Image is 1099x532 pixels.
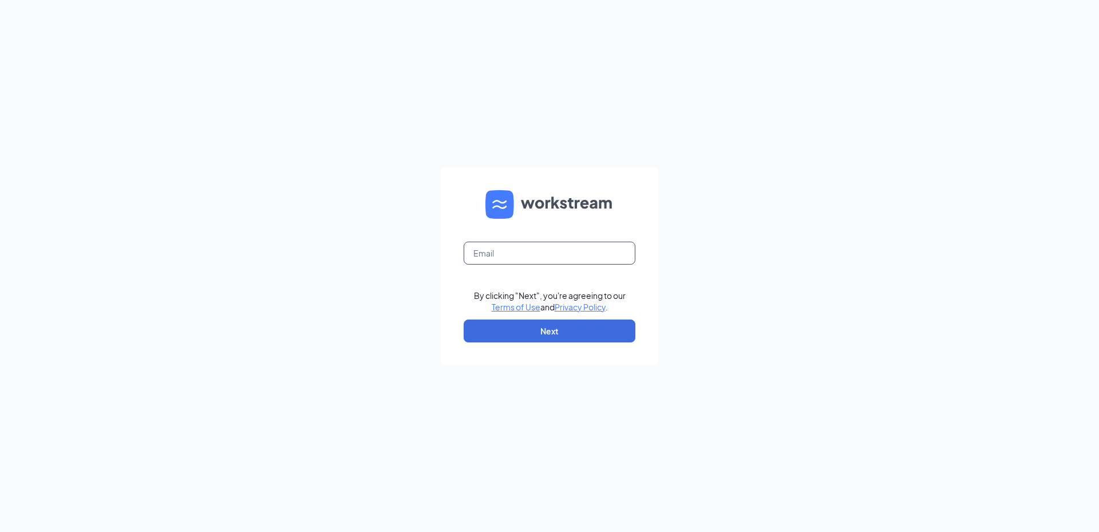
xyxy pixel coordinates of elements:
input: Email [464,242,635,265]
div: By clicking "Next", you're agreeing to our and . [474,290,626,313]
a: Privacy Policy [555,302,606,312]
button: Next [464,320,635,342]
a: Terms of Use [492,302,540,312]
img: WS logo and Workstream text [485,190,614,219]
